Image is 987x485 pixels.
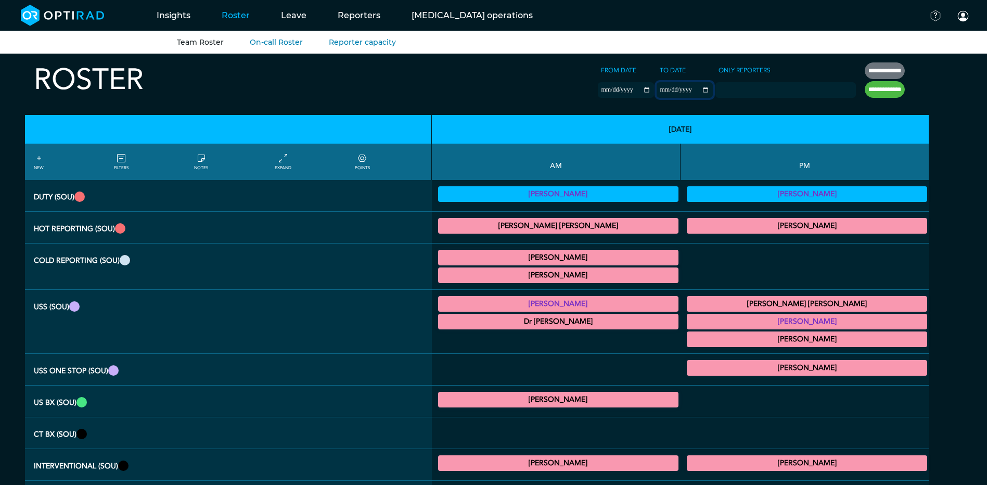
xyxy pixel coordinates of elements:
[432,115,930,144] th: [DATE]
[440,251,677,264] summary: [PERSON_NAME]
[687,314,927,329] div: General US 13:00 - 17:00
[687,218,927,234] div: MRI Trauma & Urgent/CT Trauma & Urgent 13:00 - 17:00
[657,62,689,78] label: To date
[25,212,432,244] th: Hot Reporting (SOU)
[440,393,677,406] summary: [PERSON_NAME]
[25,244,432,290] th: Cold Reporting (SOU)
[438,186,678,202] div: Vetting 09:00 - 13:00
[438,250,678,265] div: General CT/General MRI 09:00 - 11:00
[716,84,768,93] input: null
[432,144,681,180] th: AM
[250,37,303,47] a: On-call Roster
[687,360,927,376] div: General US 14:00 - 16:00
[275,152,291,171] a: collapse/expand entries
[438,218,678,234] div: CT Trauma & Urgent/MRI Trauma & Urgent 09:00 - 13:00
[34,62,144,97] h2: Roster
[25,354,432,386] th: USS One Stop (SOU)
[687,296,927,312] div: US General Adult 13:00 - 17:00
[355,152,370,171] a: collapse/expand expected points
[25,449,432,481] th: Interventional (SOU)
[687,186,927,202] div: Vetting (30 PF Points) 13:00 - 17:00
[438,314,678,329] div: General US 09:00 - 12:30
[598,62,639,78] label: From date
[715,62,774,78] label: Only Reporters
[440,220,677,232] summary: [PERSON_NAME] [PERSON_NAME]
[687,455,927,471] div: IR General Interventional/IR General Diagnostic 13:00 - 17:00
[688,333,926,346] summary: [PERSON_NAME]
[25,417,432,449] th: CT Bx (SOU)
[440,269,677,282] summary: [PERSON_NAME]
[688,220,926,232] summary: [PERSON_NAME]
[688,362,926,374] summary: [PERSON_NAME]
[25,386,432,417] th: US Bx (SOU)
[688,457,926,469] summary: [PERSON_NAME]
[440,298,677,310] summary: [PERSON_NAME]
[438,392,678,407] div: US Interventional General 09:00 - 13:00
[25,290,432,354] th: USS (SOU)
[438,455,678,471] div: IR General Diagnostic/IR General Interventional 07:15 - 13:00
[440,315,677,328] summary: Dr [PERSON_NAME]
[329,37,396,47] a: Reporter capacity
[438,267,678,283] div: General MRI/General CT 11:00 - 13:00
[688,315,926,328] summary: [PERSON_NAME]
[114,152,129,171] a: FILTERS
[25,180,432,212] th: Duty (SOU)
[438,296,678,312] div: General US 09:00 - 13:00
[688,298,926,310] summary: [PERSON_NAME] [PERSON_NAME]
[440,188,677,200] summary: [PERSON_NAME]
[177,37,224,47] a: Team Roster
[681,144,929,180] th: PM
[440,457,677,469] summary: [PERSON_NAME]
[687,331,927,347] div: US General Paediatric 13:00 - 17:00
[21,5,105,26] img: brand-opti-rad-logos-blue-and-white-d2f68631ba2948856bd03f2d395fb146ddc8fb01b4b6e9315ea85fa773367...
[194,152,208,171] a: show/hide notes
[34,152,44,171] a: NEW
[688,188,926,200] summary: [PERSON_NAME]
